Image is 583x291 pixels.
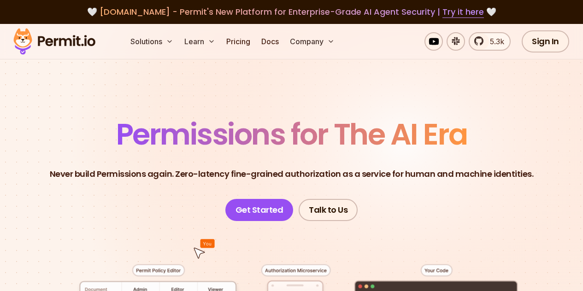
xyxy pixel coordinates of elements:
button: Learn [181,32,219,51]
a: Try it here [442,6,484,18]
span: [DOMAIN_NAME] - Permit's New Platform for Enterprise-Grade AI Agent Security | [100,6,484,17]
a: Get Started [225,199,294,221]
a: Pricing [223,32,254,51]
span: Permissions for The AI Era [116,114,467,155]
span: 5.3k [484,36,504,47]
div: 🤍 🤍 [22,6,561,18]
p: Never build Permissions again. Zero-latency fine-grained authorization as a service for human and... [50,168,534,180]
button: Company [286,32,338,51]
a: Sign In [522,30,569,52]
a: Talk to Us [299,199,358,221]
a: 5.3k [469,32,511,51]
a: Docs [258,32,283,51]
button: Solutions [127,32,177,51]
img: Permit logo [9,26,100,57]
